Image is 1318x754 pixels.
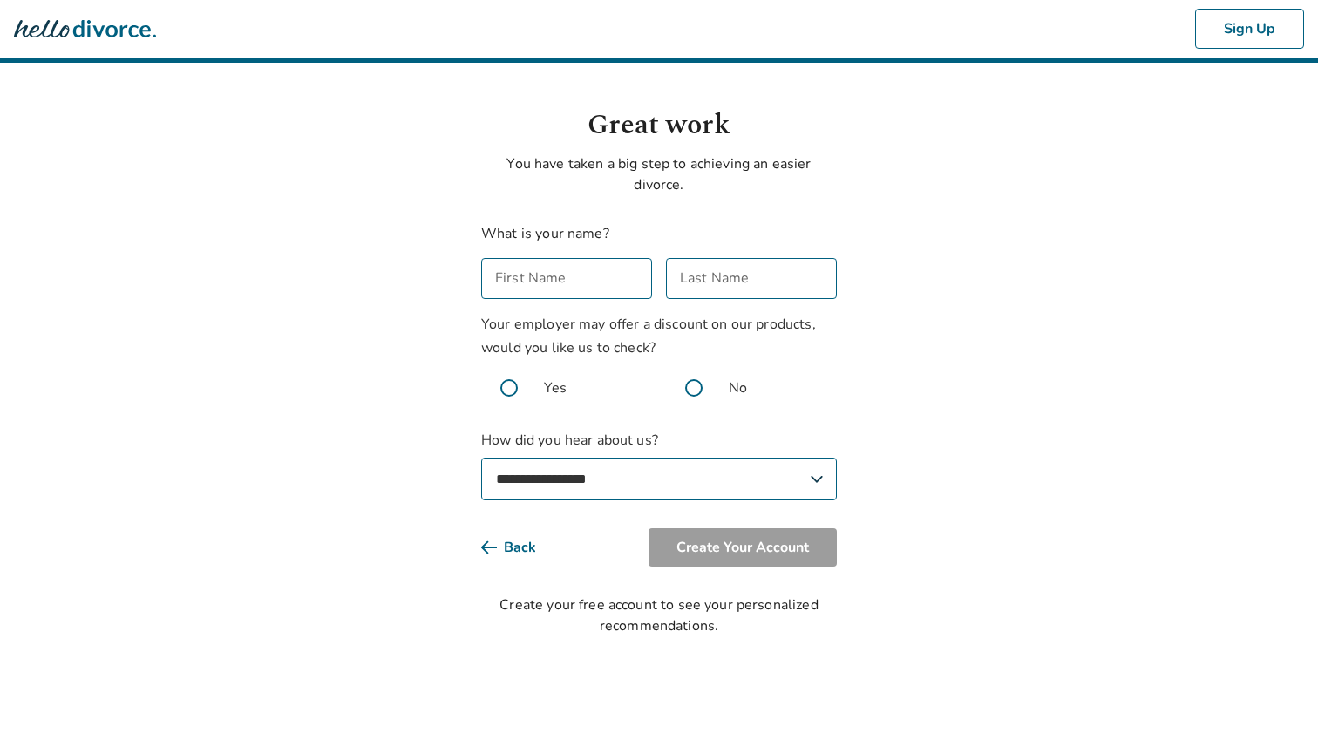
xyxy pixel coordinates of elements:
span: No [729,377,747,398]
button: Create Your Account [649,528,837,567]
span: Your employer may offer a discount on our products, would you like us to check? [481,315,816,357]
span: Yes [544,377,567,398]
select: How did you hear about us? [481,458,837,500]
label: How did you hear about us? [481,430,837,500]
button: Back [481,528,564,567]
div: Create your free account to see your personalized recommendations. [481,594,837,636]
button: Sign Up [1195,9,1304,49]
h1: Great work [481,105,837,146]
iframe: Chat Widget [1231,670,1318,754]
label: What is your name? [481,224,609,243]
p: You have taken a big step to achieving an easier divorce. [481,153,837,195]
